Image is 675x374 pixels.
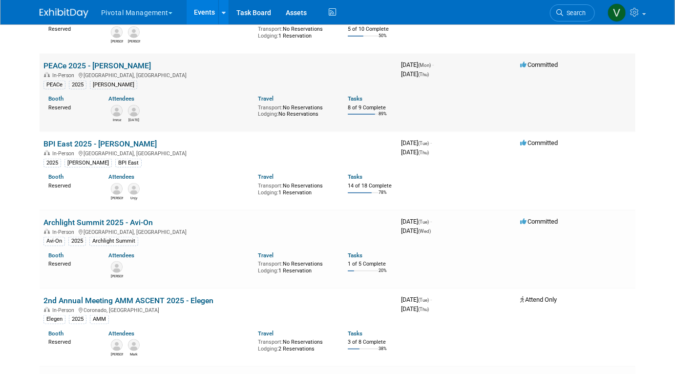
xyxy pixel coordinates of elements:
[40,8,88,18] img: ExhibitDay
[401,305,429,312] span: [DATE]
[418,297,429,303] span: (Tue)
[432,61,434,68] span: -
[401,296,432,303] span: [DATE]
[48,252,63,259] a: Booth
[108,330,134,337] a: Attendees
[43,306,393,313] div: Coronado, [GEOGRAPHIC_DATA]
[111,183,123,195] img: Omar El-Ghouch
[43,71,393,79] div: [GEOGRAPHIC_DATA], [GEOGRAPHIC_DATA]
[258,268,278,274] span: Lodging:
[48,337,94,346] div: Reserved
[128,105,140,117] img: Raja Srinivas
[563,9,586,17] span: Search
[520,61,558,68] span: Committed
[348,339,393,346] div: 3 of 8 Complete
[418,141,429,146] span: (Tue)
[430,139,432,146] span: -
[348,261,393,268] div: 1 of 5 Complete
[258,173,274,180] a: Travel
[258,346,278,352] span: Lodging:
[258,330,274,337] a: Travel
[43,159,61,167] div: 2025
[111,273,123,279] div: Patrick James
[48,330,63,337] a: Booth
[64,159,112,167] div: [PERSON_NAME]
[43,218,153,227] a: Archlight Summit 2025 - Avi-On
[401,61,434,68] span: [DATE]
[52,307,77,313] span: In-Person
[108,95,134,102] a: Attendees
[418,229,431,234] span: (Wed)
[44,307,50,312] img: In-Person Event
[258,259,333,274] div: No Reservations 1 Reservation
[258,111,278,117] span: Lodging:
[128,351,140,357] div: Mark Lasinski
[43,61,151,70] a: PEACe 2025 - [PERSON_NAME]
[52,229,77,235] span: In-Person
[128,38,140,44] div: Sujash Chatterjee
[258,339,283,345] span: Transport:
[111,261,123,273] img: Patrick James
[401,148,429,156] span: [DATE]
[608,3,626,22] img: Valerie Weld
[379,190,387,203] td: 78%
[111,195,123,201] div: Omar El-Ghouch
[550,4,595,21] a: Search
[48,259,94,268] div: Reserved
[418,219,429,225] span: (Tue)
[348,252,362,259] a: Tasks
[258,95,274,102] a: Travel
[43,139,157,148] a: BPI East 2025 - [PERSON_NAME]
[430,296,432,303] span: -
[401,139,432,146] span: [DATE]
[379,268,387,281] td: 20%
[111,339,123,351] img: Randy Dyer
[258,26,283,32] span: Transport:
[108,252,134,259] a: Attendees
[258,104,283,111] span: Transport:
[43,149,393,157] div: [GEOGRAPHIC_DATA], [GEOGRAPHIC_DATA]
[44,72,50,77] img: In-Person Event
[90,81,137,89] div: [PERSON_NAME]
[43,228,393,235] div: [GEOGRAPHIC_DATA], [GEOGRAPHIC_DATA]
[258,183,283,189] span: Transport:
[52,150,77,157] span: In-Person
[418,62,431,68] span: (Mon)
[115,159,142,167] div: BPI East
[111,26,123,38] img: Melissa Gabello
[111,351,123,357] div: Randy Dyer
[48,103,94,111] div: Reserved
[401,218,432,225] span: [DATE]
[379,111,387,125] td: 89%
[520,296,557,303] span: Attend Only
[111,105,123,117] img: Imroz Ghangas
[258,181,333,196] div: No Reservations 1 Reservation
[90,315,109,324] div: AMM
[418,307,429,312] span: (Thu)
[348,173,362,180] a: Tasks
[128,195,140,201] div: Unjy Park
[111,117,123,123] div: Imroz Ghangas
[128,339,140,351] img: Mark Lasinski
[48,181,94,189] div: Reserved
[128,26,140,38] img: Sujash Chatterjee
[418,150,429,155] span: (Thu)
[258,33,278,39] span: Lodging:
[258,24,333,39] div: No Reservations 1 Reservation
[69,81,86,89] div: 2025
[258,189,278,196] span: Lodging:
[401,227,431,234] span: [DATE]
[348,95,362,102] a: Tasks
[348,26,393,33] div: 5 of 10 Complete
[348,330,362,337] a: Tasks
[258,337,333,352] div: No Reservations 2 Reservations
[430,218,432,225] span: -
[108,173,134,180] a: Attendees
[520,139,558,146] span: Committed
[520,218,558,225] span: Committed
[348,183,393,189] div: 14 of 18 Complete
[52,72,77,79] span: In-Person
[69,315,86,324] div: 2025
[379,346,387,359] td: 38%
[43,315,65,324] div: Elegen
